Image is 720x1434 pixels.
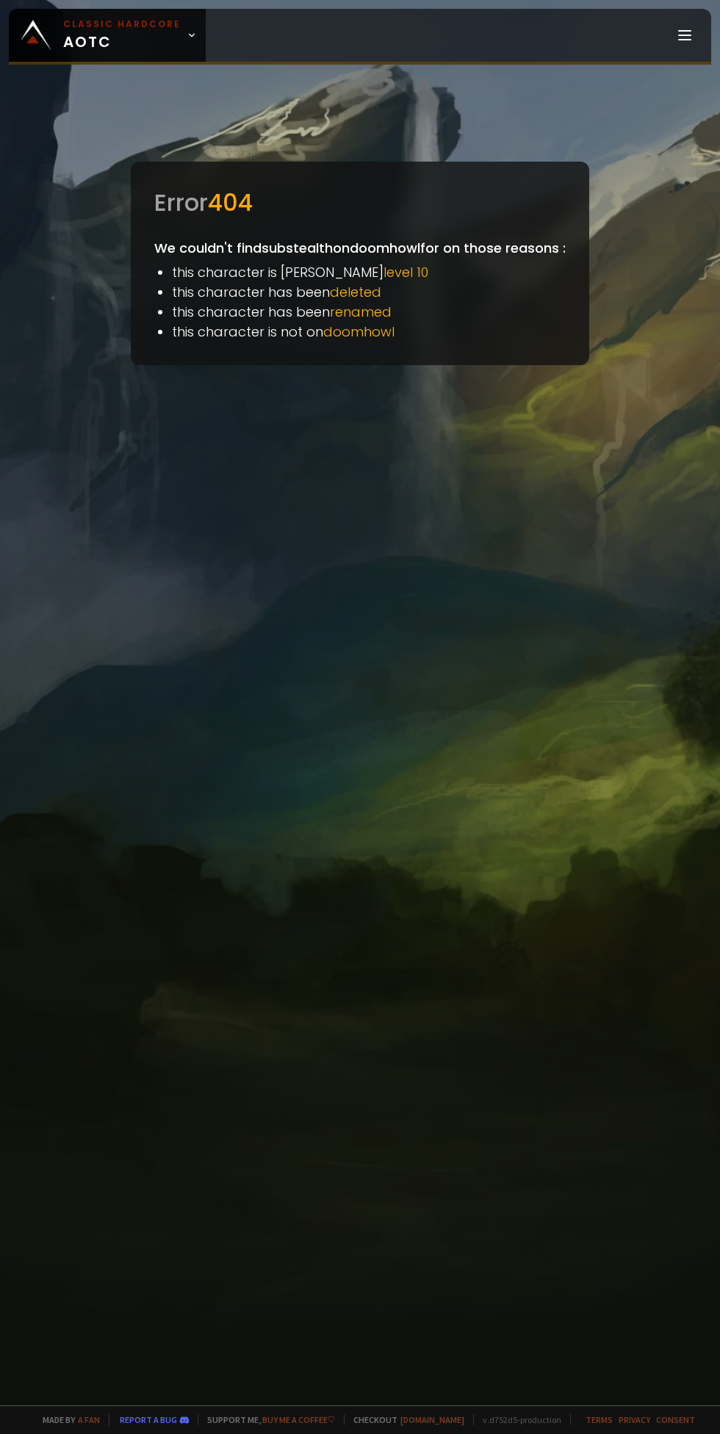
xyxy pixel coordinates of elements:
[619,1414,650,1425] a: Privacy
[154,185,566,220] div: Error
[400,1414,464,1425] a: [DOMAIN_NAME]
[34,1414,100,1425] span: Made by
[120,1414,177,1425] a: Report a bug
[9,9,206,62] a: Classic HardcoreAOTC
[473,1414,561,1425] span: v. d752d5 - production
[586,1414,613,1425] a: Terms
[330,283,381,301] span: deleted
[63,18,181,31] small: Classic Hardcore
[63,18,181,53] span: AOTC
[384,263,428,281] span: level 10
[172,322,566,342] li: this character is not on
[172,262,566,282] li: this character is [PERSON_NAME]
[172,302,566,322] li: this character has been
[208,186,253,219] span: 404
[323,323,395,341] span: doomhowl
[656,1414,695,1425] a: Consent
[198,1414,335,1425] span: Support me,
[78,1414,100,1425] a: a fan
[330,303,392,321] span: renamed
[344,1414,464,1425] span: Checkout
[131,162,589,365] div: We couldn't find substealth on doomhowl for on those reasons :
[262,1414,335,1425] a: Buy me a coffee
[172,282,566,302] li: this character has been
